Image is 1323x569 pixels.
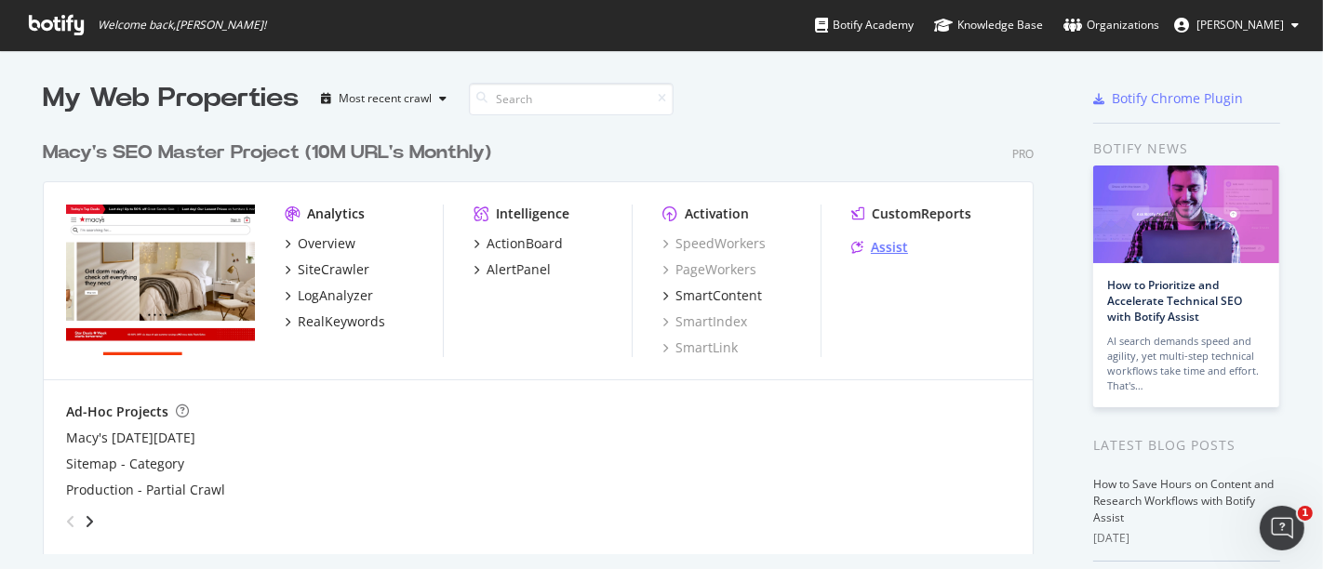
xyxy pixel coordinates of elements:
a: How to Prioritize and Accelerate Technical SEO with Botify Assist [1107,277,1242,324]
span: Corinne Tynan [1196,17,1284,33]
div: Overview [298,234,355,253]
img: How to Prioritize and Accelerate Technical SEO with Botify Assist [1093,165,1279,263]
div: grid [43,117,1049,554]
div: ActionBoard [487,234,563,253]
a: How to Save Hours on Content and Research Workflows with Botify Assist [1093,476,1274,525]
a: Production - Partial Crawl [66,481,225,499]
div: My Web Properties [43,80,299,117]
div: Assist [871,238,908,257]
a: SmartIndex [662,312,747,331]
div: Activation [685,205,749,223]
div: Most recent crawl [339,93,432,104]
span: Welcome back, [PERSON_NAME] ! [98,18,266,33]
div: Analytics [307,205,365,223]
img: www.macys.com [66,205,255,355]
div: AI search demands speed and agility, yet multi-step technical workflows take time and effort. Tha... [1107,334,1265,393]
div: Pro [1012,146,1034,162]
input: Search [469,83,674,115]
div: RealKeywords [298,312,385,331]
a: SmartContent [662,286,762,305]
a: PageWorkers [662,260,756,279]
a: Assist [851,238,908,257]
a: Sitemap - Category [66,455,184,473]
div: SiteCrawler [298,260,369,279]
div: AlertPanel [487,260,551,279]
div: [DATE] [1093,530,1280,547]
div: Macy's SEO Master Project (10M URL's Monthly) [43,139,491,166]
a: ActionBoard [474,234,563,253]
a: Overview [285,234,355,253]
div: Organizations [1063,16,1159,34]
button: Most recent crawl [314,84,454,113]
div: Botify Chrome Plugin [1112,89,1243,108]
div: LogAnalyzer [298,286,373,305]
a: SmartLink [662,338,738,357]
div: Knowledge Base [934,16,1043,34]
a: SiteCrawler [285,260,369,279]
div: Ad-Hoc Projects [66,403,168,421]
a: Macy's SEO Master Project (10M URL's Monthly) [43,139,499,166]
a: Botify Chrome Plugin [1093,89,1243,108]
span: 1 [1298,506,1313,521]
div: Latest Blog Posts [1093,435,1280,456]
a: AlertPanel [474,260,551,279]
a: LogAnalyzer [285,286,373,305]
button: [PERSON_NAME] [1159,10,1314,40]
div: Intelligence [496,205,569,223]
a: RealKeywords [285,312,385,331]
iframe: Intercom live chat [1260,506,1304,550]
a: Macy's [DATE][DATE] [66,429,195,447]
div: CustomReports [872,205,971,223]
div: angle-left [59,507,83,536]
div: angle-right [83,512,96,531]
div: Botify news [1093,139,1280,159]
a: SpeedWorkers [662,234,766,253]
div: SmartContent [675,286,762,305]
div: Botify Academy [815,16,914,34]
a: CustomReports [851,205,971,223]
